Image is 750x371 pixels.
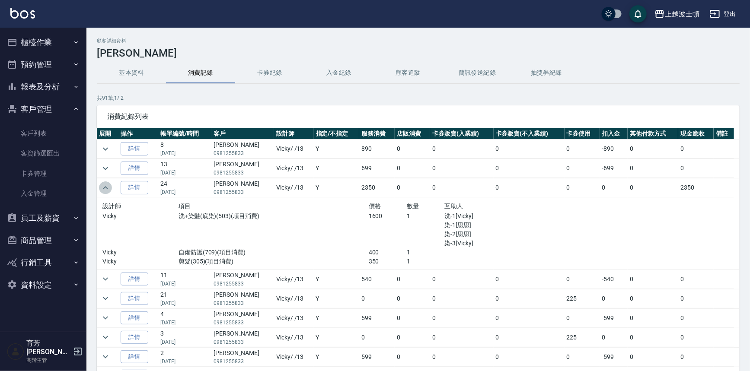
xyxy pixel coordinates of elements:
p: 剪髮(305)(項目消費) [179,257,369,266]
td: 11 [158,270,211,289]
a: 詳情 [121,142,148,155]
td: 0 [678,347,714,366]
button: 抽獎券紀錄 [512,63,581,83]
td: 0 [494,270,565,289]
p: [DATE] [160,319,209,327]
th: 其他付款方式 [628,128,678,140]
th: 備註 [714,128,734,140]
a: 客資篩選匯出 [3,143,83,163]
th: 現金應收 [678,128,714,140]
td: 0 [678,328,714,347]
td: Y [314,347,360,366]
p: [DATE] [160,280,209,288]
th: 服務消費 [359,128,395,140]
button: expand row [99,292,112,305]
td: -890 [600,140,628,159]
td: Vicky / /13 [274,328,314,347]
button: 入金紀錄 [304,63,373,83]
a: 詳情 [121,292,148,305]
td: [PERSON_NAME] [211,347,274,366]
p: 洗-1[Vicky] [445,212,559,221]
td: 0 [430,178,494,197]
td: -599 [600,308,628,327]
a: 詳情 [121,331,148,344]
button: 資料設定 [3,274,83,296]
td: [PERSON_NAME] [211,270,274,289]
p: 0981255833 [214,319,272,327]
td: 0 [494,140,565,159]
a: 詳情 [121,273,148,286]
td: 540 [359,270,395,289]
td: Y [314,178,360,197]
td: Vicky / /13 [274,270,314,289]
td: Vicky / /13 [274,159,314,178]
th: 卡券販賣(入業績) [430,128,494,140]
td: 0 [628,178,678,197]
td: 0 [430,328,494,347]
td: 0 [494,178,565,197]
td: 0 [628,289,678,308]
td: [PERSON_NAME] [211,159,274,178]
td: 0 [678,159,714,178]
p: 染-1[思思] [445,221,559,230]
td: 0 [565,140,600,159]
td: 0 [430,347,494,366]
p: 0981255833 [214,169,272,177]
td: 0 [565,178,600,197]
td: -540 [600,270,628,289]
td: 21 [158,289,211,308]
td: 0 [628,308,678,327]
td: Y [314,159,360,178]
td: 0 [678,140,714,159]
img: Logo [10,8,35,19]
td: 225 [565,289,600,308]
p: 洗+染髮(底染)(503)(項目消費) [179,212,369,221]
td: 0 [430,270,494,289]
td: [PERSON_NAME] [211,308,274,327]
td: 0 [628,159,678,178]
td: 0 [359,328,395,347]
p: 350 [369,257,407,266]
p: 1600 [369,212,407,221]
td: -699 [600,159,628,178]
td: 2350 [359,178,395,197]
button: 櫃檯作業 [3,31,83,54]
button: 客戶管理 [3,98,83,120]
td: 0 [430,289,494,308]
th: 客戶 [211,128,274,140]
button: 簡訊發送紀錄 [443,63,512,83]
span: 項目 [179,203,191,209]
td: Y [314,270,360,289]
td: Y [314,140,360,159]
td: Y [314,289,360,308]
td: 3 [158,328,211,347]
h3: [PERSON_NAME] [97,47,740,59]
th: 店販消費 [395,128,430,140]
button: expand row [99,311,112,324]
p: 0981255833 [214,280,272,288]
button: 預約管理 [3,54,83,76]
p: 0981255833 [214,188,272,196]
a: 卡券管理 [3,164,83,184]
p: 0981255833 [214,149,272,157]
td: 599 [359,308,395,327]
p: [DATE] [160,169,209,177]
td: 0 [395,178,430,197]
td: Vicky / /13 [274,289,314,308]
td: 0 [430,140,494,159]
button: expand row [99,331,112,344]
td: 8 [158,140,211,159]
td: 0 [565,308,600,327]
td: Vicky / /13 [274,347,314,366]
button: 行銷工具 [3,251,83,274]
td: 0 [628,328,678,347]
td: Vicky / /13 [274,140,314,159]
td: 2350 [678,178,714,197]
div: 上越波士頓 [665,9,699,19]
td: Vicky / /13 [274,308,314,327]
img: Person [7,343,24,360]
td: 0 [395,347,430,366]
td: 0 [395,140,430,159]
button: 基本資料 [97,63,166,83]
td: Y [314,328,360,347]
